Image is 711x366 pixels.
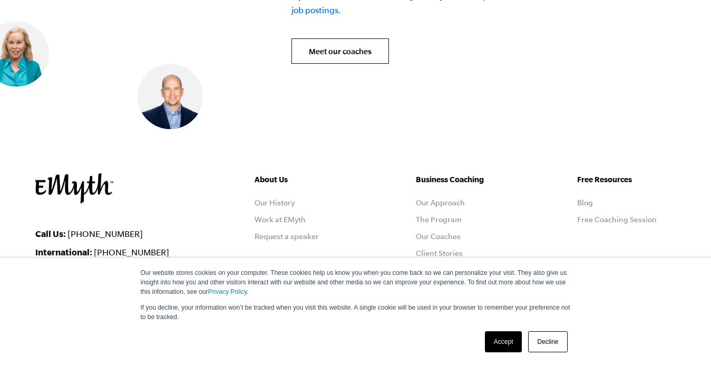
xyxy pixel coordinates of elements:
[255,215,306,224] a: Work at EMyth
[291,38,389,64] a: Meet our coaches
[416,199,465,207] a: Our Approach
[35,173,113,203] img: EMyth
[94,248,169,257] a: [PHONE_NUMBER]
[255,173,354,186] h5: About Us
[141,268,571,296] p: Our website stores cookies on your computer. These cookies help us know you when you come back so...
[416,249,463,258] a: Client Stories
[577,173,676,186] h5: Free Resources
[35,229,66,239] strong: Call Us:
[255,199,295,207] a: Our History
[141,303,571,322] p: If you decline, your information won’t be tracked when you visit this website. A single cookie wi...
[208,288,247,295] a: Privacy Policy
[528,331,567,352] a: Decline
[67,229,143,239] a: [PHONE_NUMBER]
[416,173,515,186] h5: Business Coaching
[35,247,92,257] strong: International:
[416,215,462,224] a: The Program
[577,215,657,224] a: Free Coaching Session
[485,331,522,352] a: Accept
[416,232,461,241] a: Our Coaches
[255,232,319,241] a: Request a speaker
[138,64,203,129] img: Jonathan Slater, EMyth Business Coach
[577,199,593,207] a: Blog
